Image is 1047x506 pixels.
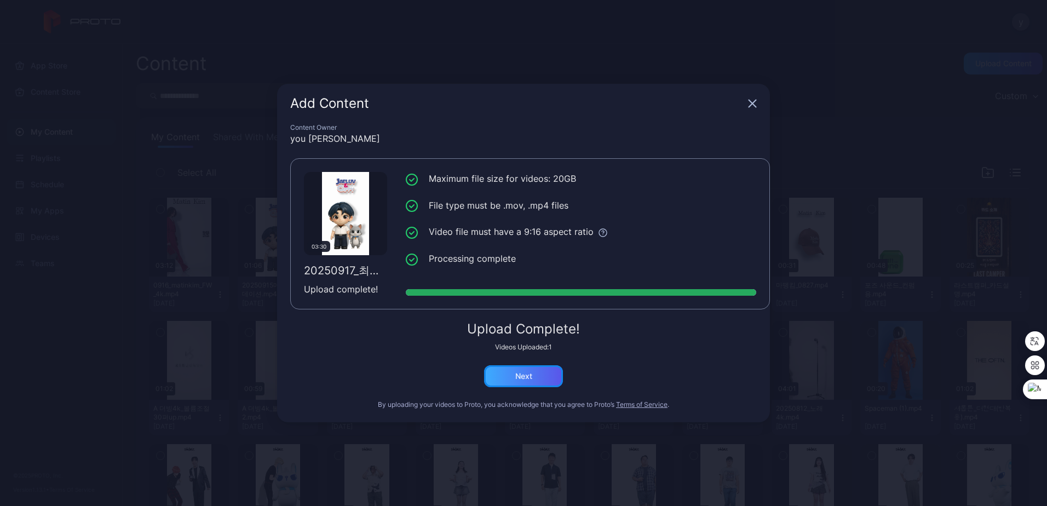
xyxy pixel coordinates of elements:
li: File type must be .mov, .mp4 files [406,199,756,212]
li: Maximum file size for videos: 20GB [406,172,756,186]
button: Next [484,365,563,387]
div: Add Content [290,97,744,110]
div: Videos Uploaded: 1 [290,343,757,352]
button: Terms of Service [616,400,668,409]
div: 03:30 [307,241,330,252]
div: Content Owner [290,123,757,132]
div: 20250917_최종.mp4 [304,264,387,277]
div: By uploading your videos to Proto, you acknowledge that you agree to Proto’s . [290,400,757,409]
div: you [PERSON_NAME] [290,132,757,145]
li: Video file must have a 9:16 aspect ratio [406,225,756,239]
div: Upload complete! [304,283,387,296]
li: Processing complete [406,252,756,266]
div: Upload Complete! [290,323,757,336]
